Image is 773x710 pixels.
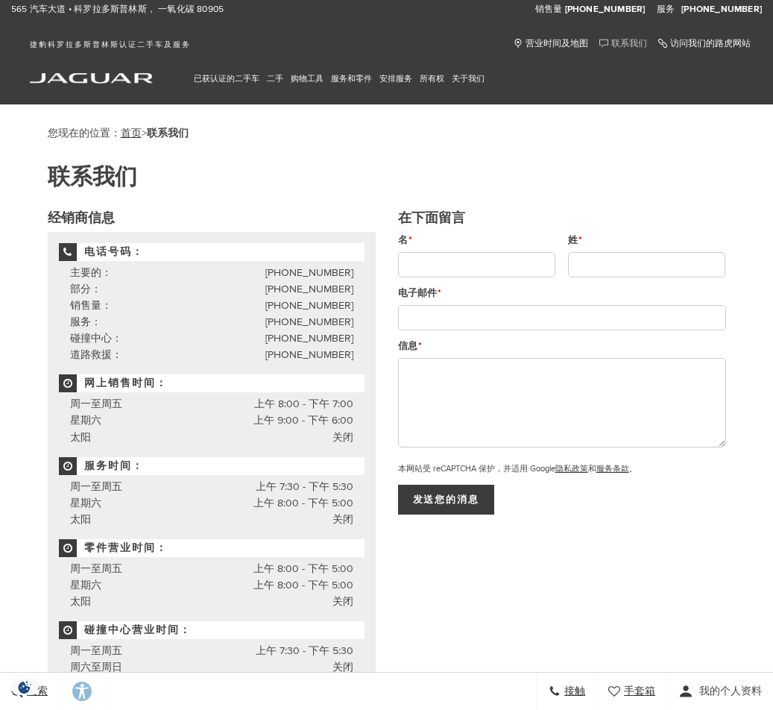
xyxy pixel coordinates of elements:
[629,464,637,474] font: 。
[70,332,122,345] font: 碰撞中心：
[265,266,353,279] a: [PHONE_NUMBER]
[48,157,137,192] font: 联系我们
[535,4,563,15] font: 销售量
[448,66,488,92] a: 关于我们
[670,38,751,49] font: 访问我们的路虎网站
[84,245,145,258] font: 电话号码：
[568,234,578,246] font: 姓
[11,4,224,16] a: 565 汽车大道 • 科罗拉多斯普林斯， 一氧化碳 80905
[555,464,588,474] a: 隐私政策
[599,37,647,50] a: 联系我们
[22,38,198,49] a: 捷豹科罗拉多斯普林斯认证二手车及服务
[84,459,145,472] font: 服务时间：
[70,644,122,657] font: 周一至周五
[681,4,762,15] font: [PHONE_NUMBER]
[70,431,91,444] font: 太阳
[197,4,224,15] font: 80905
[194,74,259,84] font: 已获认证的二手车
[84,623,192,636] font: 碰撞中心营业时间：
[7,679,42,695] img: 退出图标
[190,66,263,92] a: 已获认证的二手车
[452,74,485,84] font: 关于我们
[253,414,353,427] font: 上午 9:00 - 下午 6:00
[398,464,555,474] font: 本网站受 reCAPTCHA 保护，并适用 Google
[70,661,122,673] font: 周六至周日
[7,679,42,695] section: 点击打开 Cookie 同意模式
[254,398,353,410] font: 上午 8:00 - 下午 7:00
[379,74,412,84] font: 安排服务
[332,661,353,673] font: 关闭
[596,464,629,474] a: 服务条款
[526,38,588,49] font: 营业时间及地图
[70,266,112,279] font: 主要的：
[70,398,122,410] font: 周一至周五
[84,541,168,554] font: 零件营业时间：
[30,71,153,84] a: 美洲虎
[256,480,353,493] font: 上午 7:30 - 下午 5:30
[48,127,121,139] font: 您现在的位置：
[142,127,147,139] font: >
[398,485,495,515] input: 发送您的消息
[597,673,667,710] a: 手套箱
[332,513,353,526] font: 关闭
[263,66,287,92] a: 二手
[190,66,488,92] nav: 主导航
[267,74,283,84] font: 二手
[398,287,437,299] font: 电子邮件
[327,66,376,92] a: 服务和零件
[624,685,655,697] font: 手套箱
[70,513,91,526] font: 太阳
[332,595,353,608] font: 关闭
[74,4,156,15] font: 科罗拉多斯普林斯，
[331,74,372,84] font: 服务和零件
[84,377,168,389] font: 网上销售时间：
[699,685,762,697] font: 我的个人资料
[11,4,72,15] font: 565 汽车大道 •
[70,480,122,493] font: 周一至周五
[265,332,353,345] font: [PHONE_NUMBER]
[265,348,353,361] a: [PHONE_NUMBER]
[70,497,101,509] font: 星期六
[265,315,353,328] a: [PHONE_NUMBER]
[256,644,353,657] font: 上午 7:30 - 下午 5:30
[70,283,101,295] font: 部分：
[70,299,112,312] font: 销售量：
[564,685,585,697] font: 接触
[253,497,353,509] font: 上午 8:00 - 下午 5:00
[70,414,101,427] font: 星期六
[658,37,751,50] a: 访问我们的路虎网站
[30,73,153,84] img: 捷豹
[48,206,115,227] font: 经销商信息
[332,431,353,444] font: 关闭
[70,595,91,608] font: 太阳
[70,579,101,591] font: 星期六
[253,562,353,575] font: 上午 8:00 - 下午 5:00
[70,315,101,328] font: 服务：
[376,66,416,92] a: 安排服务
[398,206,465,227] font: 在下面留言
[30,38,191,49] font: 捷豹科罗拉多斯普林斯认证二手车及服务
[48,127,726,140] div: 面包屑
[565,4,646,15] font: [PHONE_NUMBER]
[398,234,408,246] font: 名
[667,673,773,710] button: 打开用户资料菜单
[147,127,189,139] font: 联系我们
[657,4,675,15] font: 服务
[291,74,324,84] font: 购物工具
[158,4,195,15] font: 一氧化碳
[70,562,122,575] font: 周一至周五
[514,37,588,50] a: 营业时间及地图
[681,4,762,16] a: [PHONE_NUMBER]
[121,127,142,139] a: 首页
[265,299,353,312] a: [PHONE_NUMBER]
[611,38,647,49] font: 联系我们
[70,348,122,361] font: 道路救援：
[265,283,353,295] a: [PHONE_NUMBER]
